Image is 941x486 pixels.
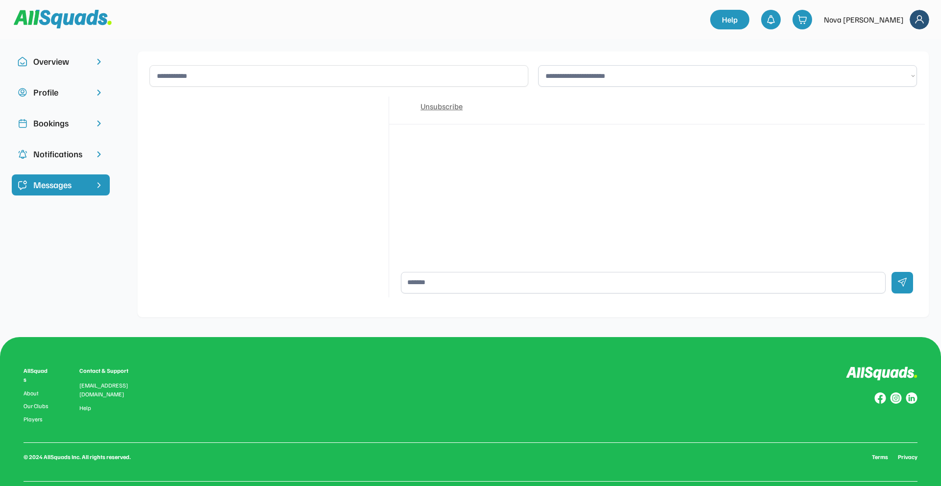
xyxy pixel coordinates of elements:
div: Overview [33,55,88,68]
img: Group%20copy%206.svg [906,392,917,404]
a: Help [79,405,91,412]
a: Privacy [898,453,917,462]
div: Nova [PERSON_NAME] [824,14,904,25]
img: chevron-right%20copy%203.svg [94,180,104,190]
a: Help [710,10,749,29]
div: Unsubscribe [421,100,463,112]
div: © 2024 AllSquads Inc. All rights reserved. [24,453,131,462]
img: Icon%20copy%2010.svg [18,57,27,67]
div: Messages [33,178,88,192]
img: chevron-right.svg [94,119,104,128]
div: Bookings [33,117,88,130]
img: Squad%20Logo.svg [14,10,112,28]
img: Group%20copy%207.svg [890,392,902,404]
div: Notifications [33,147,88,161]
div: [EMAIL_ADDRESS][DOMAIN_NAME] [79,381,140,399]
div: AllSquads [24,366,50,384]
div: Profile [33,86,88,99]
img: Icon%20%2821%29.svg [18,180,27,190]
div: Contact & Support [79,366,140,375]
img: shopping-cart-01%20%281%29.svg [797,15,807,24]
a: Terms [872,453,888,462]
img: Group%20copy%208.svg [874,392,886,404]
a: Players [24,416,50,423]
img: yH5BAEAAAAALAAAAAABAAEAAAIBRAA7 [395,100,415,120]
img: bell-03%20%281%29.svg [766,15,776,24]
a: Our Clubs [24,403,50,410]
img: Icon%20copy%202.svg [18,119,27,128]
a: About [24,390,50,397]
img: user-circle.svg [18,88,27,97]
img: chevron-right.svg [94,149,104,159]
img: Logo%20inverted.svg [846,366,917,381]
img: chevron-right.svg [94,57,104,67]
img: Icon%20copy%204.svg [18,149,27,159]
img: chevron-right.svg [94,88,104,97]
img: Frame%2018.svg [910,10,929,29]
